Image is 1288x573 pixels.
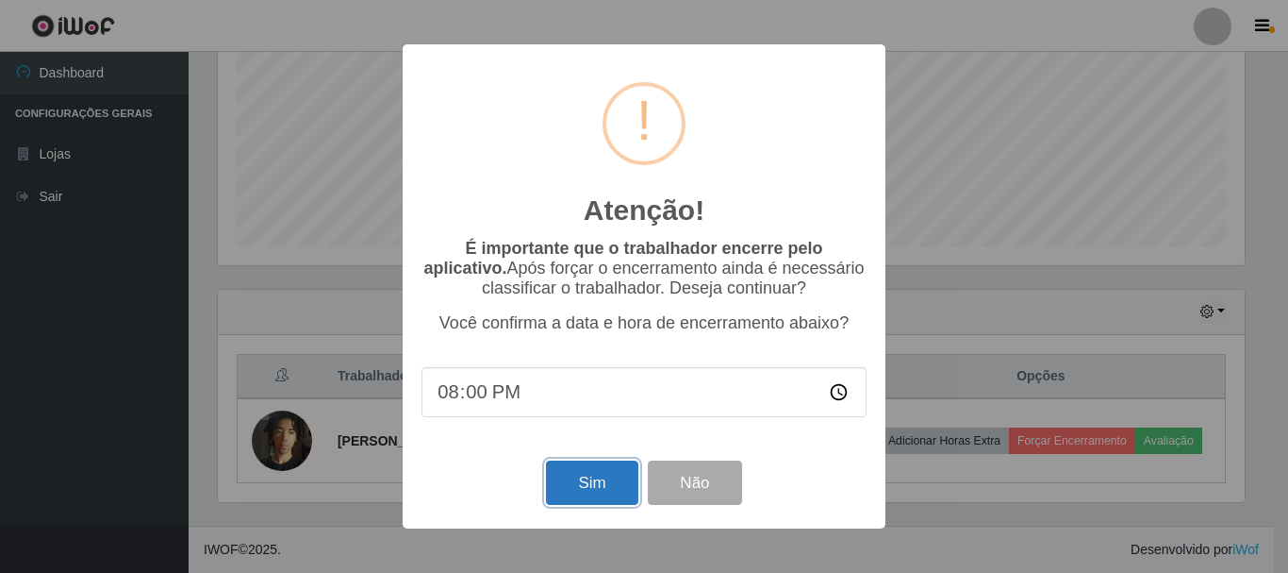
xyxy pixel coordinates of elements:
[423,239,822,278] b: É importante que o trabalhador encerre pelo aplicativo.
[546,461,637,505] button: Sim
[421,239,867,298] p: Após forçar o encerramento ainda é necessário classificar o trabalhador. Deseja continuar?
[584,194,704,228] h2: Atenção!
[421,313,867,333] p: Você confirma a data e hora de encerramento abaixo?
[648,461,741,505] button: Não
